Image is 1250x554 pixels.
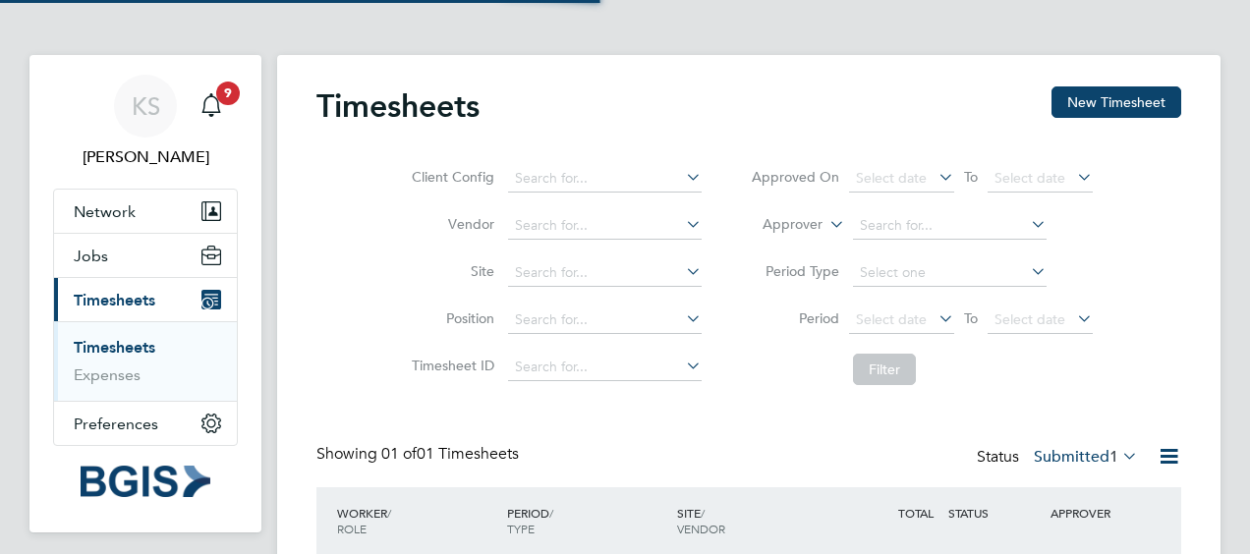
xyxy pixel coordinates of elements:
label: Approver [734,215,823,235]
span: KS [132,93,160,119]
img: bgis-logo-retina.png [81,466,210,497]
label: Submitted [1034,447,1138,467]
a: 9 [192,75,231,138]
div: SITE [672,495,842,546]
input: Search for... [508,259,702,287]
div: STATUS [943,495,1046,530]
a: Go to home page [53,466,238,497]
input: Select one [853,259,1047,287]
div: Timesheets [54,321,237,401]
span: Select date [994,310,1065,328]
div: Showing [316,444,523,465]
nav: Main navigation [29,55,261,532]
span: Select date [856,310,927,328]
label: Period Type [751,262,839,280]
input: Search for... [508,306,702,334]
a: Timesheets [74,338,155,357]
div: Status [977,444,1142,471]
span: Network [74,202,136,221]
input: Search for... [508,165,702,193]
div: APPROVER [1046,495,1148,530]
span: To [958,164,984,190]
button: Filter [853,354,916,385]
span: To [958,305,984,331]
input: Search for... [508,212,702,240]
label: Client Config [406,168,494,186]
h2: Timesheets [316,86,480,126]
button: New Timesheet [1051,86,1181,118]
label: Approved On [751,168,839,186]
button: Timesheets [54,278,237,321]
label: Position [406,309,494,327]
span: 01 of [381,444,417,464]
div: PERIOD [502,495,672,546]
label: Site [406,262,494,280]
label: Timesheet ID [406,357,494,374]
span: Timesheets [74,291,155,309]
span: Select date [994,169,1065,187]
span: 1 [1109,447,1118,467]
span: / [701,505,705,521]
button: Network [54,190,237,233]
span: Select date [856,169,927,187]
span: Preferences [74,415,158,433]
a: Expenses [74,365,141,384]
span: Jobs [74,247,108,265]
button: Jobs [54,234,237,277]
span: / [549,505,553,521]
span: / [387,505,391,521]
span: ROLE [337,521,367,536]
span: 01 Timesheets [381,444,519,464]
span: TOTAL [898,505,934,521]
span: VENDOR [677,521,725,536]
input: Search for... [853,212,1047,240]
span: Kyriacos Savva [53,145,238,169]
span: 9 [216,82,240,105]
a: KS[PERSON_NAME] [53,75,238,169]
span: TYPE [507,521,535,536]
div: WORKER [332,495,502,546]
label: Period [751,309,839,327]
input: Search for... [508,354,702,381]
label: Vendor [406,215,494,233]
button: Preferences [54,402,237,445]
